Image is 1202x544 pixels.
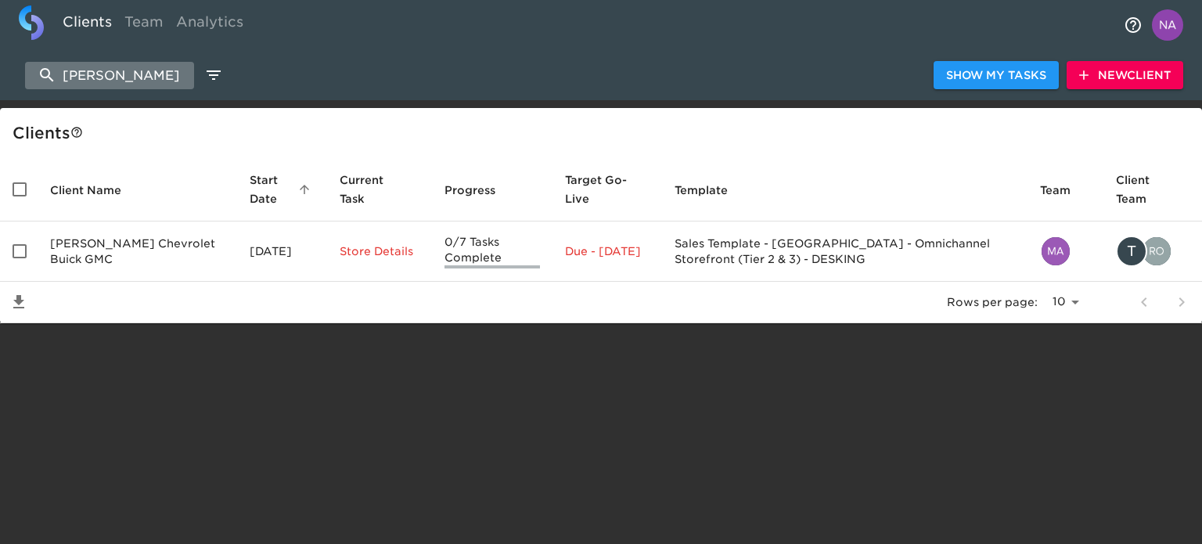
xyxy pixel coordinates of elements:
[38,222,237,282] td: [PERSON_NAME] Chevrolet Buick GMC
[56,5,118,44] a: Clients
[565,171,650,208] span: Target Go-Live
[25,62,194,89] input: search
[1044,290,1085,314] select: rows per page
[1040,181,1091,200] span: Team
[432,222,552,282] td: 0/7 Tasks Complete
[1040,236,1091,267] div: matthew.grajales@cdk.com
[1042,237,1070,265] img: matthew.grajales@cdk.com
[1152,9,1183,41] img: Profile
[1143,237,1171,265] img: rohitvarma.addepalli@cdk.com
[1116,236,1189,267] div: tammy.otto@spurrdealerships.com, rohitvarma.addepalli@cdk.com
[340,171,419,208] span: Current Task
[1116,236,1147,267] div: T
[13,121,1196,146] div: Client s
[444,181,516,200] span: Progress
[340,171,399,208] span: This is the next Task in this Hub that should be completed
[118,5,170,44] a: Team
[675,181,748,200] span: Template
[1067,61,1183,90] button: NewClient
[70,126,83,139] svg: This is a list of all of your clients and clients shared with you
[1079,66,1171,85] span: New Client
[170,5,250,44] a: Analytics
[19,5,44,40] img: logo
[934,61,1059,90] button: Show My Tasks
[200,62,227,88] button: edit
[250,171,315,208] span: Start Date
[662,222,1027,282] td: Sales Template - [GEOGRAPHIC_DATA] - Omnichannel Storefront (Tier 2 & 3) - DESKING
[1116,171,1189,208] span: Client Team
[565,243,650,259] p: Due - [DATE]
[50,181,142,200] span: Client Name
[340,243,419,259] p: Store Details
[565,171,629,208] span: Calculated based on the start date and the duration of all Tasks contained in this Hub.
[947,294,1038,310] p: Rows per page:
[1114,6,1152,44] button: notifications
[946,66,1046,85] span: Show My Tasks
[237,222,328,282] td: [DATE]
